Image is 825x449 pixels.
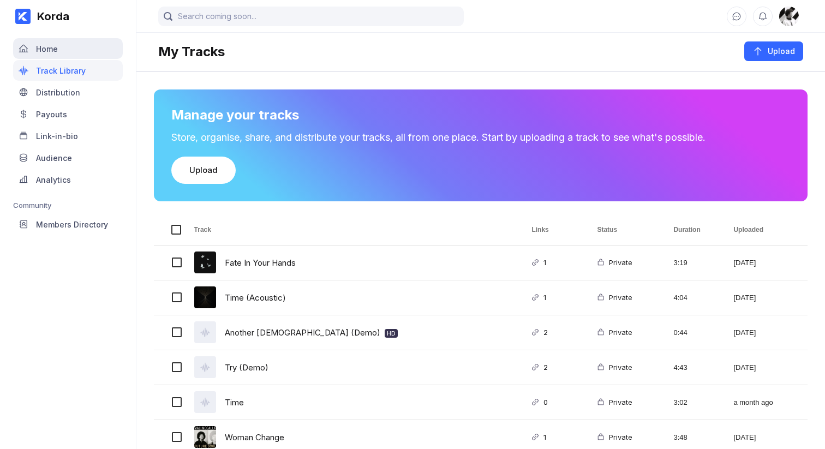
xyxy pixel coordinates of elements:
div: Manage your tracks [171,107,790,123]
div: Mali McCalla [779,7,799,26]
div: 2 [539,320,548,345]
div: Another [DEMOGRAPHIC_DATA] (Demo) [225,320,398,345]
a: Try (Demo) [225,355,268,380]
div: Private [605,355,632,380]
div: Private [605,320,632,345]
div: 0 [539,390,548,415]
div: 4:43 [660,350,720,385]
div: Track Library [36,66,86,75]
a: Home [13,38,123,60]
div: Community [13,201,123,209]
div: Link-in-bio [36,131,78,141]
div: 4:04 [660,280,720,315]
img: cover art [194,286,216,308]
span: Links [531,226,548,234]
div: Korda [31,10,69,23]
a: Time (Acoustic) [225,285,286,310]
div: 0:44 [660,315,720,350]
img: 160x160 [779,7,799,26]
a: Members Directory [13,214,123,236]
span: Uploaded [733,226,763,234]
div: a month ago [720,385,808,420]
div: Members Directory [36,220,108,229]
div: 1 [539,285,546,310]
div: Private [605,390,632,415]
div: Upload [189,165,218,176]
div: Distribution [36,88,80,97]
div: Analytics [36,175,71,184]
a: Payouts [13,104,123,125]
div: Payouts [36,110,67,119]
span: Duration [673,226,700,234]
div: HD [387,329,396,338]
div: Private [605,285,632,310]
a: Analytics [13,169,123,191]
div: 3:02 [660,385,720,420]
button: Upload [744,41,803,61]
div: Store, organise, share, and distribute your tracks, all from one place. Start by uploading a trac... [171,131,790,143]
div: Home [36,44,58,53]
span: Track [194,226,211,234]
div: My Tracks [158,44,225,59]
div: Audience [36,153,72,163]
a: Audience [13,147,123,169]
input: Search coming soon... [158,7,464,26]
div: 2 [539,355,548,380]
span: Status [597,226,617,234]
a: Fate In Your Hands [225,250,296,276]
img: cover art [194,426,216,448]
img: cover art [194,252,216,273]
a: Track Library [13,60,123,82]
a: Distribution [13,82,123,104]
a: Time [225,390,244,415]
div: 1 [539,250,546,276]
div: Private [605,250,632,276]
div: [DATE] [720,280,808,315]
a: Link-in-bio [13,125,123,147]
div: 3:19 [660,246,720,280]
div: [DATE] [720,350,808,385]
button: Upload [171,157,236,184]
div: Upload [763,46,795,57]
div: [DATE] [720,315,808,350]
a: Another [DEMOGRAPHIC_DATA] (Demo) HD [225,320,398,345]
div: [DATE] [720,246,808,280]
